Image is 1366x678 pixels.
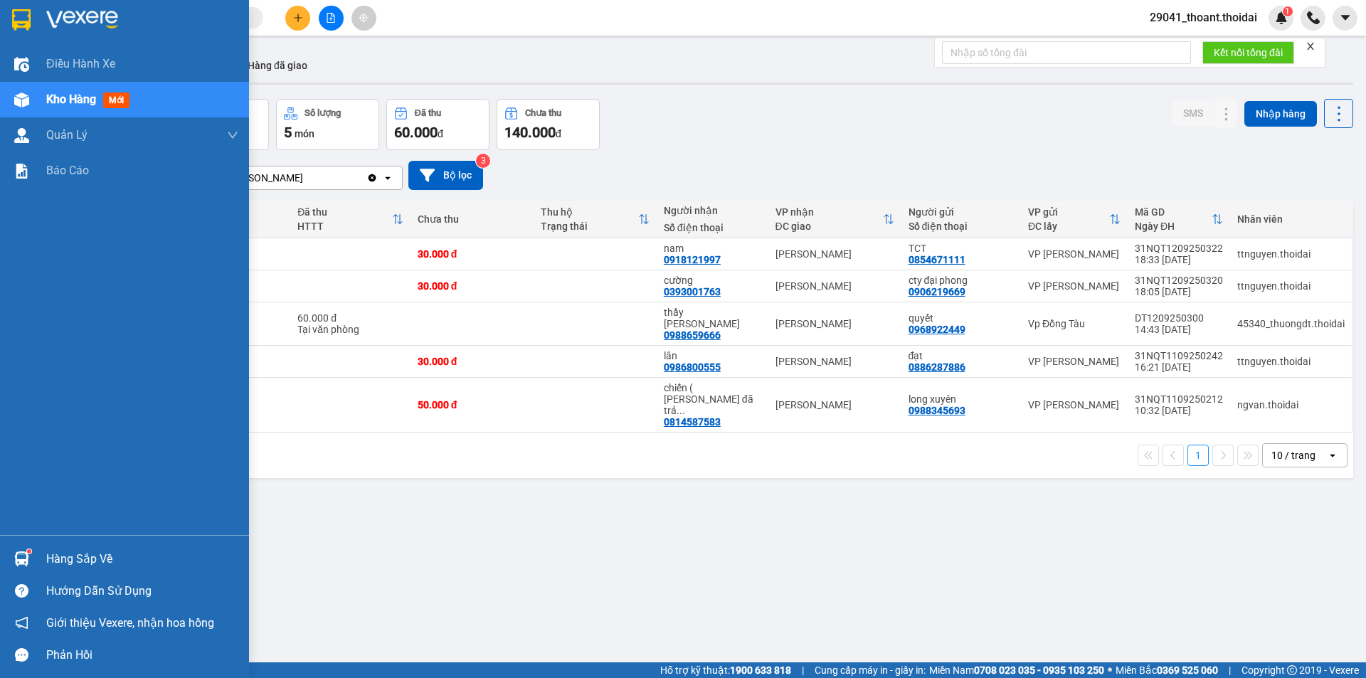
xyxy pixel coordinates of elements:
[1028,221,1109,232] div: ĐC lấy
[677,405,685,416] span: ...
[1237,318,1345,329] div: 45340_thuongdt.thoidai
[284,124,292,141] span: 5
[386,99,489,150] button: Đã thu60.000đ
[909,361,965,373] div: 0886287886
[1028,356,1121,367] div: VP [PERSON_NAME]
[534,201,657,238] th: Toggle SortBy
[1237,248,1345,260] div: ttnguyen.thoidai
[909,254,965,265] div: 0854671111
[1157,664,1218,676] strong: 0369 525 060
[103,92,129,108] span: mới
[1214,45,1283,60] span: Kết nối tổng đài
[1283,6,1293,16] sup: 1
[15,616,28,630] span: notification
[297,221,391,232] div: HTTT
[664,222,761,233] div: Số điện thoại
[664,286,721,297] div: 0393001763
[1333,6,1357,31] button: caret-down
[46,645,238,666] div: Phản hồi
[305,108,341,118] div: Số lượng
[497,99,600,150] button: Chưa thu140.000đ
[15,584,28,598] span: question-circle
[394,124,438,141] span: 60.000
[1271,448,1315,462] div: 10 / trang
[1172,100,1214,126] button: SMS
[504,124,556,141] span: 140.000
[664,382,761,416] div: chiến ( thoa đã trả hàng, mai 12/9 kh ra lấy thêm đơn sẽ trả
[909,275,1014,286] div: cty đại phong
[14,57,29,72] img: warehouse-icon
[418,399,526,410] div: 50.000 đ
[1135,254,1223,265] div: 18:33 [DATE]
[775,221,883,232] div: ĐC giao
[366,172,378,184] svg: Clear value
[909,312,1014,324] div: quyết
[1135,312,1223,324] div: DT1209250300
[276,99,379,150] button: Số lượng5món
[660,662,791,678] span: Hỗ trợ kỹ thuật:
[775,280,894,292] div: [PERSON_NAME]
[664,307,761,329] div: thầy Toàn
[775,248,894,260] div: [PERSON_NAME]
[1244,101,1317,127] button: Nhập hàng
[14,551,29,566] img: warehouse-icon
[1229,662,1231,678] span: |
[418,248,526,260] div: 30.000 đ
[1028,206,1109,218] div: VP gửi
[775,206,883,218] div: VP nhận
[775,399,894,410] div: [PERSON_NAME]
[1285,6,1290,16] span: 1
[1135,393,1223,405] div: 31NQT1109250212
[909,286,965,297] div: 0906219669
[46,614,214,632] span: Giới thiệu Vexere, nhận hoa hồng
[46,161,89,179] span: Báo cáo
[664,205,761,216] div: Người nhận
[909,324,965,335] div: 0968922449
[909,393,1014,405] div: long xuyên
[1135,324,1223,335] div: 14:43 [DATE]
[942,41,1191,64] input: Nhập số tổng đài
[1307,11,1320,24] img: phone-icon
[319,6,344,31] button: file-add
[1287,665,1297,675] span: copyright
[909,221,1014,232] div: Số điện thoại
[359,13,369,23] span: aim
[974,664,1104,676] strong: 0708 023 035 - 0935 103 250
[1187,445,1209,466] button: 1
[1028,280,1121,292] div: VP [PERSON_NAME]
[1327,450,1338,461] svg: open
[1135,221,1212,232] div: Ngày ĐH
[541,221,638,232] div: Trạng thái
[297,324,403,335] div: Tại văn phòng
[664,275,761,286] div: cường
[46,549,238,570] div: Hàng sắp về
[46,126,88,144] span: Quản Lý
[1237,356,1345,367] div: ttnguyen.thoidai
[1028,399,1121,410] div: VP [PERSON_NAME]
[46,55,115,73] span: Điều hành xe
[1135,286,1223,297] div: 18:05 [DATE]
[909,243,1014,254] div: TCT
[227,129,238,141] span: down
[909,350,1014,361] div: đạt
[664,329,721,341] div: 0988659666
[664,416,721,428] div: 0814587583
[802,662,804,678] span: |
[290,201,410,238] th: Toggle SortBy
[326,13,336,23] span: file-add
[382,172,393,184] svg: open
[1116,662,1218,678] span: Miền Bắc
[775,356,894,367] div: [PERSON_NAME]
[15,648,28,662] span: message
[1028,248,1121,260] div: VP [PERSON_NAME]
[418,280,526,292] div: 30.000 đ
[418,213,526,225] div: Chưa thu
[351,6,376,31] button: aim
[297,312,403,324] div: 60.000 đ
[525,108,561,118] div: Chưa thu
[664,254,721,265] div: 0918121997
[1237,213,1345,225] div: Nhân viên
[293,13,303,23] span: plus
[1028,318,1121,329] div: Vp Đồng Tàu
[1339,11,1352,24] span: caret-down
